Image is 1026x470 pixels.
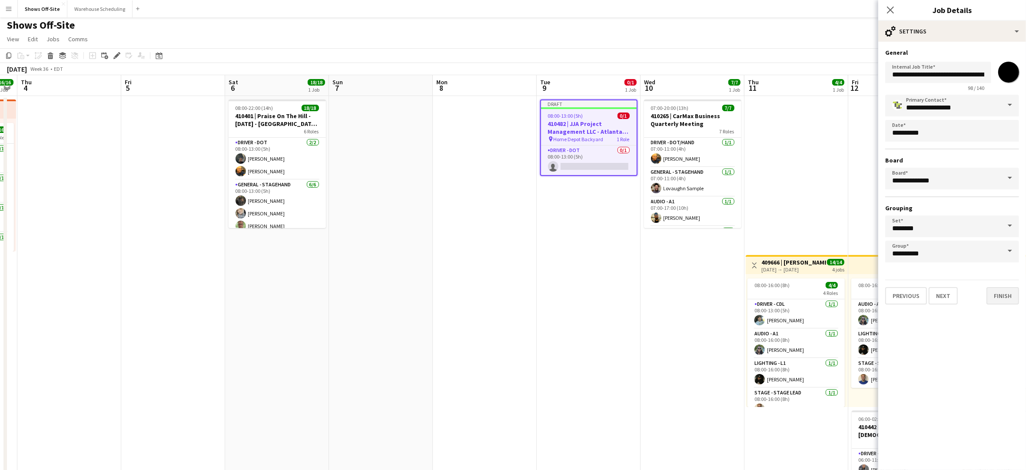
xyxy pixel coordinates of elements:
[229,112,326,128] h3: 410401 | Praise On The Hill - [DATE] - [GEOGRAPHIC_DATA], [GEOGRAPHIC_DATA]
[308,79,325,86] span: 18/18
[929,287,958,305] button: Next
[625,86,636,93] div: 1 Job
[823,290,838,296] span: 4 Roles
[3,33,23,45] a: View
[728,79,740,86] span: 7/7
[850,83,859,93] span: 12
[878,21,1026,42] div: Settings
[852,423,949,439] h3: 410442 | [DEMOGRAPHIC_DATA] - WAVE College Ministry 2025
[747,388,845,417] app-card-role: Stage - Stage Lead1/108:00-16:00 (8h)[PERSON_NAME]
[885,287,927,305] button: Previous
[123,83,132,93] span: 5
[885,204,1019,212] h3: Grouping
[644,167,741,197] app-card-role: General - Stagehand1/107:00-11:00 (4h)Lovaughn Sample
[540,78,550,86] span: Tue
[832,265,844,273] div: 4 jobs
[651,105,689,111] span: 07:00-20:00 (13h)
[541,120,637,136] h3: 410482 | JJA Project Management LLC - Atlanta Food & Wine Festival - Home Depot Backyard - Deliver
[720,128,734,135] span: 7 Roles
[986,287,1019,305] button: Finish
[21,78,32,86] span: Thu
[851,329,949,358] app-card-role: Lighting - L11/108:00-16:00 (8h)[PERSON_NAME]
[236,105,273,111] span: 08:00-22:00 (14h)
[18,0,67,17] button: Shows Off-Site
[832,79,844,86] span: 4/4
[67,0,133,17] button: Warehouse Scheduling
[747,278,845,407] app-job-card: 08:00-16:00 (8h)4/44 RolesDriver - CDL1/108:00-13:00 (5h)[PERSON_NAME]Audio - A11/108:00-16:00 (8...
[43,33,63,45] a: Jobs
[304,128,319,135] span: 6 Roles
[851,358,949,388] app-card-role: Stage - Stage Lead1/108:00-16:00 (8h)[PERSON_NAME]
[624,79,637,86] span: 0/1
[229,180,326,272] app-card-role: General - Stagehand6/608:00-13:00 (5h)[PERSON_NAME][PERSON_NAME][PERSON_NAME]
[761,266,826,273] div: [DATE] → [DATE]
[28,35,38,43] span: Edit
[540,99,638,176] app-job-card: Draft08:00-13:00 (5h)0/1410482 | JJA Project Management LLC - Atlanta Food & Wine Festival - Home...
[747,329,845,358] app-card-role: Audio - A11/108:00-16:00 (8h)[PERSON_NAME]
[68,35,88,43] span: Comms
[747,83,759,93] span: 11
[618,113,630,119] span: 0/1
[539,83,550,93] span: 9
[54,66,63,72] div: EDT
[644,138,741,167] app-card-role: Driver - DOT/Hand1/107:00-11:00 (4h)[PERSON_NAME]
[7,35,19,43] span: View
[885,49,1019,56] h3: General
[643,83,655,93] span: 10
[554,136,604,142] span: Home Depot Backyard
[308,86,325,93] div: 1 Job
[851,299,949,329] app-card-role: Audio - A11/108:00-16:00 (8h)[PERSON_NAME]
[747,299,845,329] app-card-role: Driver - CDL1/108:00-13:00 (5h)[PERSON_NAME]
[125,78,132,86] span: Fri
[885,156,1019,164] h3: Board
[541,146,637,175] app-card-role: Driver - DOT0/108:00-13:00 (5h)
[229,78,238,86] span: Sat
[617,136,630,142] span: 1 Role
[644,78,655,86] span: Wed
[227,83,238,93] span: 6
[827,259,844,265] span: 14/14
[46,35,60,43] span: Jobs
[548,113,583,119] span: 08:00-13:00 (5h)
[644,226,741,256] app-card-role: Video - TD/ Show Caller1/1
[541,100,637,107] div: Draft
[858,282,893,288] span: 08:00-16:00 (8h)
[644,112,741,128] h3: 410265 | CarMax Business Quarterly Meeting
[7,19,75,32] h1: Shows Off-Site
[729,86,740,93] div: 1 Job
[302,105,319,111] span: 18/18
[24,33,41,45] a: Edit
[852,78,859,86] span: Fri
[65,33,91,45] a: Comms
[961,85,991,91] span: 98 / 140
[859,416,908,422] span: 06:00-02:00 (20h) (Sat)
[229,99,326,228] app-job-card: 08:00-22:00 (14h)18/18410401 | Praise On The Hill - [DATE] - [GEOGRAPHIC_DATA], [GEOGRAPHIC_DATA]...
[747,358,845,388] app-card-role: Lighting - L11/108:00-16:00 (8h)[PERSON_NAME]
[331,83,343,93] span: 7
[644,197,741,226] app-card-role: Audio - A11/107:00-17:00 (10h)[PERSON_NAME]
[29,66,50,72] span: Week 36
[851,278,949,388] app-job-card: 08:00-16:00 (8h)3/33 RolesAudio - A11/108:00-16:00 (8h)[PERSON_NAME]Lighting - L11/108:00-16:00 (...
[229,138,326,180] app-card-role: Driver - DOT2/208:00-13:00 (5h)[PERSON_NAME][PERSON_NAME]
[435,83,448,93] span: 8
[7,65,27,73] div: [DATE]
[20,83,32,93] span: 4
[644,99,741,228] app-job-card: 07:00-20:00 (13h)7/7410265 | CarMax Business Quarterly Meeting7 RolesDriver - DOT/Hand1/107:00-11...
[761,258,826,266] h3: 409666 | [PERSON_NAME] Event
[833,86,844,93] div: 1 Job
[748,78,759,86] span: Thu
[754,282,790,288] span: 08:00-16:00 (8h)
[436,78,448,86] span: Mon
[722,105,734,111] span: 7/7
[878,4,1026,16] h3: Job Details
[826,282,838,288] span: 4/4
[332,78,343,86] span: Sun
